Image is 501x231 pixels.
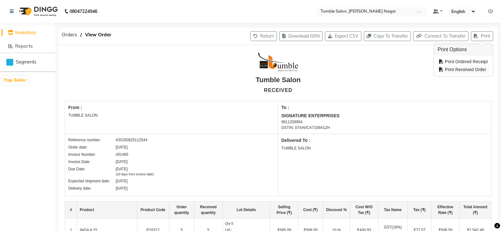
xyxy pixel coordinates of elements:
th: Received quantity [194,201,222,218]
button: Return [250,31,277,41]
img: Company Logo [258,52,298,72]
th: # [65,201,77,218]
button: Copy To Transfer [364,31,411,41]
th: Product Code [137,201,169,218]
th: Cost W/O Tax (₹) [350,201,378,218]
button: Download GRN [279,31,322,41]
b: 08047224946 [70,3,97,20]
div: 5 [225,221,268,226]
h3: Print Options [434,44,493,55]
div: Invoice Date: [68,159,116,165]
th: Product [77,201,137,218]
span: View Order [82,29,114,40]
a: Inventory [2,29,54,36]
button: Export CSV [325,31,361,41]
button: Page Builder [2,76,28,85]
img: logo [16,3,59,20]
div: Print Received Order [438,66,489,74]
div: Expected shipment date: [68,178,116,184]
div: [DATE] [116,185,128,191]
a: Reports [2,43,54,50]
th: Selling Price (₹) [270,201,298,218]
button: Print [471,31,493,41]
div: Reference number: [68,137,116,143]
div: Print Ordered Receipt [438,58,489,66]
th: Discount % [323,201,350,218]
div: From : [68,104,275,111]
span: Reports [15,43,33,49]
th: Lot Details [222,201,270,218]
div: GSTIN: 07AAVCA7159A1ZH [281,125,488,131]
div: [DATE] [116,178,128,184]
div: 9911339954 [281,119,488,125]
span: Orders [58,29,80,40]
div: Delivery date: [68,185,116,191]
div: [DATE] [116,159,128,165]
th: Tax (₹) [407,201,431,218]
div: Order date: [68,144,116,150]
span: Inventory [15,29,36,35]
div: (10 days from invoice date) [116,172,154,177]
span: Segments [16,59,36,65]
div: #01465 [116,152,128,157]
div: SIGNATURE ENTERPRISES [281,112,488,119]
div: [DATE] [116,144,128,150]
th: Effective Rate (₹) [431,201,459,218]
th: Total Amount (₹) [459,201,491,218]
div: To : [281,104,488,111]
div: #20250825112544 [116,137,147,143]
th: Cost (₹) [298,201,323,218]
div: Delivered To : [281,137,488,144]
div: TUMBLE SALON [281,145,488,151]
div: Tumble Salon [256,75,301,85]
button: Connect To Transfer [413,31,468,41]
div: Invoice Number: [68,152,116,157]
div: TUMBLE SALON [68,112,275,118]
div: RECEIVED [264,87,292,94]
th: Tax Name [378,201,407,218]
span: Qty: [225,222,231,225]
div: [DATE] [116,166,154,177]
div: Due Date: [68,166,116,177]
th: Order quantity [169,201,194,218]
